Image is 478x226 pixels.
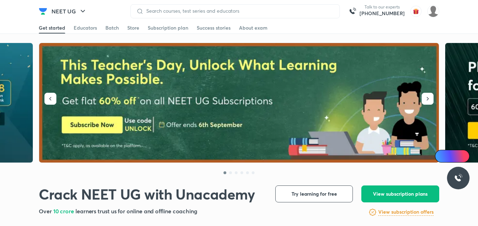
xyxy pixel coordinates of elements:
span: Try learning for free [292,190,337,197]
a: Get started [39,22,65,33]
div: Success stories [197,24,231,31]
button: NEET UG [47,4,91,18]
img: Icon [439,153,445,159]
img: Company Logo [39,7,47,16]
button: View subscription plans [361,185,439,202]
span: Ai Doubts [447,153,465,159]
div: Store [127,24,139,31]
a: Subscription plan [148,22,188,33]
a: About exam [239,22,268,33]
a: Batch [105,22,119,33]
div: Educators [74,24,97,31]
input: Search courses, test series and educators [143,8,334,14]
a: Success stories [197,22,231,33]
img: shilakha [427,5,439,17]
span: View subscription plans [373,190,428,197]
p: Talk to our experts [360,4,405,10]
a: Ai Doubts [435,150,470,163]
div: Batch [105,24,119,31]
h1: Crack NEET UG with Unacademy [39,185,255,203]
button: Try learning for free [275,185,353,202]
a: Store [127,22,139,33]
span: 10 crore [53,207,75,215]
a: View subscription offers [378,208,434,216]
div: About exam [239,24,268,31]
span: Over [39,207,53,215]
img: avatar [410,6,422,17]
a: Educators [74,22,97,33]
h6: View subscription offers [378,208,434,216]
img: call-us [345,4,360,18]
img: ttu [454,174,462,182]
div: Subscription plan [148,24,188,31]
div: Get started [39,24,65,31]
a: [PHONE_NUMBER] [360,10,405,17]
span: learners trust us for online and offline coaching [75,207,197,215]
